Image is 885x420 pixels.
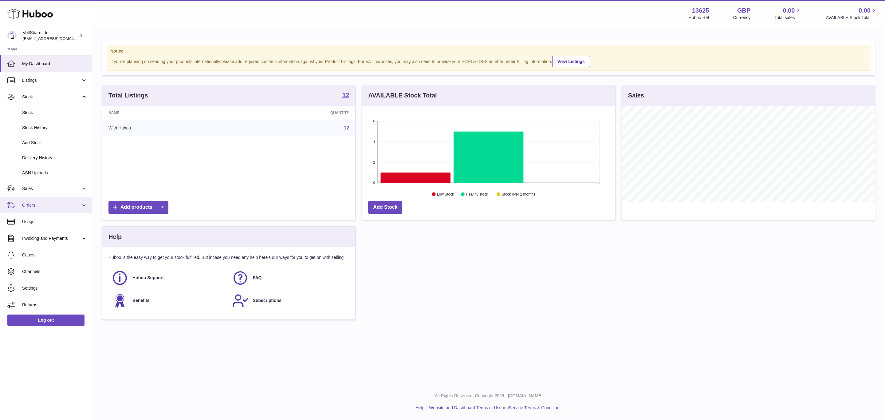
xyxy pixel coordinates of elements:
a: 0.00 Total sales [774,6,802,21]
span: Benefits [132,298,149,303]
p: Huboo is the easy way to get your stock fulfilled. But incase you need any help here's our ways f... [108,255,349,260]
span: Total sales [774,15,802,21]
span: Stock History [22,125,87,131]
span: [EMAIL_ADDRESS][DOMAIN_NAME] [23,36,90,41]
div: VoltShare Ltd [23,30,78,42]
td: With Huboo [102,120,236,136]
text: 2 [373,160,375,164]
a: Website and Dashboard Terms of Use [429,405,502,410]
h3: Sales [628,91,644,100]
th: Quantity [236,106,355,120]
span: My Dashboard [22,61,87,67]
span: Sales [22,186,81,192]
strong: 13625 [692,6,709,15]
a: 0.00 AVAILABLE Stock Total [826,6,878,21]
span: Delivery History [22,155,87,161]
h3: AVAILABLE Stock Total [368,91,437,100]
a: 12 [344,125,349,130]
a: FAQ [232,270,346,286]
a: Service Terms & Conditions [509,405,562,410]
a: Benefits [112,292,226,309]
span: Cases [22,252,87,258]
span: Subscriptions [253,298,281,303]
li: and [427,405,561,411]
text: Stock over 2 months [502,192,535,196]
span: Orders [22,202,81,208]
strong: Notice [110,48,867,54]
a: Add products [108,201,168,214]
strong: GBP [737,6,750,15]
span: ASN Uploads [22,170,87,176]
span: Invoicing and Payments [22,236,81,241]
a: Add Stock [368,201,402,214]
div: If you're planning on sending your products internationally please add required customs informati... [110,55,867,67]
text: 0 [373,181,375,184]
a: Subscriptions [232,292,346,309]
span: Stock [22,110,87,116]
a: Huboo Support [112,270,226,286]
span: FAQ [253,275,262,281]
a: Log out [7,315,85,326]
img: internalAdmin-13625@internal.huboo.com [7,31,17,40]
h3: Total Listings [108,91,148,100]
span: Listings [22,77,81,83]
span: Channels [22,269,87,275]
span: Huboo Support [132,275,164,281]
span: Returns [22,302,87,308]
text: 6 [373,119,375,123]
th: Name [102,106,236,120]
span: Usage [22,219,87,225]
text: Low Stock [437,192,454,196]
a: View Listings [552,56,590,67]
a: Help [416,405,425,410]
span: 0.00 [783,6,795,15]
p: All Rights Reserved. Copyright 2025 - [DOMAIN_NAME] [97,393,880,399]
text: 4 [373,140,375,144]
a: 12 [342,92,349,99]
span: Stock [22,94,81,100]
strong: 12 [342,92,349,98]
h3: Help [108,233,122,241]
text: Healthy stock [466,192,489,196]
span: AVAILABLE Stock Total [826,15,878,21]
div: Currency [733,15,751,21]
span: Settings [22,285,87,291]
div: Huboo Ref [689,15,709,21]
span: Add Stock [22,140,87,146]
span: 0.00 [859,6,871,15]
